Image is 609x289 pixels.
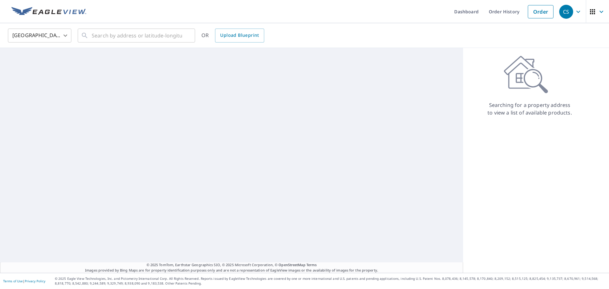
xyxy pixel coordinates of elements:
div: CS [559,5,573,19]
p: Searching for a property address to view a list of available products. [487,101,572,116]
a: Upload Blueprint [215,29,264,43]
input: Search by address or latitude-longitude [92,27,182,44]
div: [GEOGRAPHIC_DATA] [8,27,71,44]
p: © 2025 Eagle View Technologies, Inc. and Pictometry International Corp. All Rights Reserved. Repo... [55,276,606,286]
a: OpenStreetMap [278,262,305,267]
a: Terms of Use [3,279,23,283]
a: Terms [306,262,317,267]
a: Order [528,5,553,18]
p: | [3,279,45,283]
span: © 2025 TomTom, Earthstar Geographics SIO, © 2025 Microsoft Corporation, © [147,262,317,268]
div: OR [201,29,264,43]
a: Privacy Policy [25,279,45,283]
img: EV Logo [11,7,86,16]
span: Upload Blueprint [220,31,259,39]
